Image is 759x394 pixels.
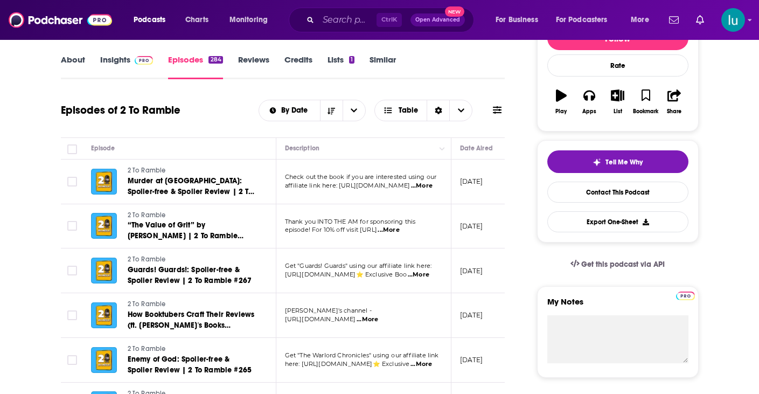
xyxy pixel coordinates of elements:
span: How Booktubers Craft Their Reviews (ft. [PERSON_NAME]'s Books Reviews) | 2 To Ramble #266 [128,310,255,341]
button: open menu [222,11,282,29]
a: Episodes284 [168,54,222,79]
span: By Date [281,107,311,114]
span: 2 To Ramble [128,300,166,308]
a: Murder at [GEOGRAPHIC_DATA]: Spoiler-free & Spoiler Review | 2 To Ramble #269 [128,176,257,197]
span: New [445,6,464,17]
a: Lists1 [328,54,354,79]
a: InsightsPodchaser Pro [100,54,154,79]
span: Open Advanced [415,17,460,23]
a: 2 To Ramble [128,211,257,220]
div: Episode [91,142,115,155]
button: open menu [343,100,365,121]
div: Rate [547,54,688,77]
button: Sort Direction [320,100,343,121]
img: User Profile [721,8,745,32]
div: Share [667,108,681,115]
span: episode! For 10% off visit [URL] [285,226,377,233]
div: Search podcasts, credits, & more... [299,8,484,32]
span: Guards! Guards!: Spoiler-free & Spoiler Review | 2 To Ramble #267 [128,265,252,285]
span: Enemy of God: Spoiler-free & Spoiler Review | 2 To Ramble #265 [128,355,252,375]
button: Open AdvancedNew [410,13,465,26]
a: Get this podcast via API [562,251,674,278]
span: Logged in as lusodano [721,8,745,32]
span: affiliate link here: [URL][DOMAIN_NAME] [285,182,410,189]
span: 2 To Ramble [128,345,166,352]
a: Similar [370,54,396,79]
span: [URL][DOMAIN_NAME] [285,315,356,323]
span: Toggle select row [67,177,77,186]
img: tell me why sparkle [593,158,601,167]
p: [DATE] [460,355,483,364]
span: Murder at [GEOGRAPHIC_DATA]: Spoiler-free & Spoiler Review | 2 To Ramble #269 [128,176,254,207]
button: List [603,82,631,121]
button: Show profile menu [721,8,745,32]
a: Reviews [238,54,269,79]
span: Toggle select row [67,310,77,320]
a: Enemy of God: Spoiler-free & Spoiler Review | 2 To Ramble #265 [128,354,257,376]
span: here: [URL][DOMAIN_NAME]⭐️ Exclusive [285,360,410,368]
button: tell me why sparkleTell Me Why [547,150,688,173]
button: open menu [259,107,320,114]
div: 1 [349,56,354,64]
div: Sort Direction [427,100,449,121]
button: Apps [575,82,603,121]
p: [DATE] [460,266,483,275]
h2: Choose List sort [259,100,366,121]
span: Tell Me Why [605,158,643,167]
div: List [614,108,622,115]
p: [DATE] [460,177,483,186]
span: More [631,12,649,27]
a: Contact This Podcast [547,182,688,203]
span: Thank you INTO THE AM for sponsoring this [285,218,416,225]
a: Show notifications dropdown [665,11,683,29]
button: Share [660,82,688,121]
span: Get "The Warlord Chronicles" using our affiliate link [285,351,439,359]
a: How Booktubers Craft Their Reviews (ft. [PERSON_NAME]'s Books Reviews) | 2 To Ramble #266 [128,309,257,331]
div: 284 [208,56,222,64]
span: For Podcasters [556,12,608,27]
a: Charts [178,11,215,29]
img: Podchaser - Follow, Share and Rate Podcasts [9,10,112,30]
div: Description [285,142,319,155]
span: Get "Guards! Guards" using our affiliate link here: [285,262,432,269]
img: Podchaser Pro [676,292,695,300]
span: ...More [410,360,432,369]
label: My Notes [547,296,688,315]
span: Toggle select row [67,221,77,231]
a: Show notifications dropdown [692,11,708,29]
a: Guards! Guards!: Spoiler-free & Spoiler Review | 2 To Ramble #267 [128,265,257,286]
span: ...More [378,226,399,234]
a: Pro website [676,290,695,300]
span: For Business [496,12,538,27]
a: About [61,54,85,79]
button: open menu [488,11,552,29]
a: 2 To Ramble [128,344,257,354]
span: [URL][DOMAIN_NAME]⭐️ Exclusive Boo [285,271,407,278]
a: Credits [284,54,312,79]
div: Play [555,108,567,115]
button: open menu [549,11,623,29]
span: 2 To Ramble [128,167,166,174]
span: Podcasts [134,12,165,27]
span: 2 To Ramble [128,255,166,263]
span: [PERSON_NAME]'s channel - [285,307,372,314]
button: Choose View [374,100,473,121]
button: open menu [126,11,179,29]
div: Bookmark [633,108,658,115]
span: ...More [411,182,433,190]
a: “The Value of Grit” by [PERSON_NAME] | 2 To Ramble #268 [128,220,257,241]
p: [DATE] [460,310,483,320]
span: Check out the book if you are interested using our [285,173,437,181]
div: Apps [582,108,596,115]
span: ...More [408,271,429,279]
a: 2 To Ramble [128,255,257,265]
span: Charts [185,12,208,27]
a: 2 To Ramble [128,166,257,176]
span: ...More [357,315,378,324]
span: Toggle select row [67,355,77,365]
span: 2 To Ramble [128,211,166,219]
a: 2 To Ramble [128,300,257,309]
img: Podchaser Pro [135,56,154,65]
